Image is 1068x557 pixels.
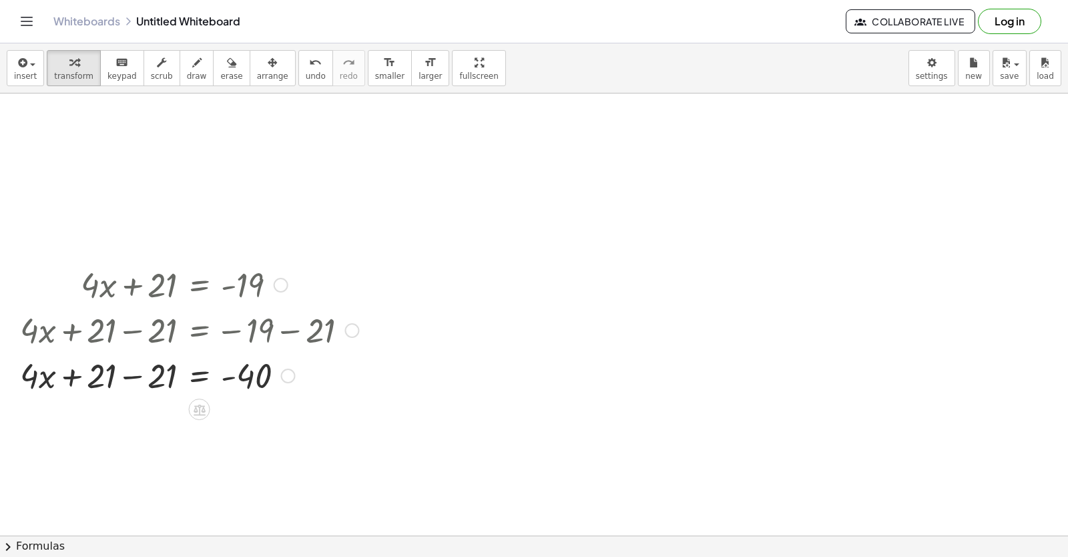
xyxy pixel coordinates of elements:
[144,50,180,86] button: scrub
[1037,71,1054,81] span: load
[100,50,144,86] button: keyboardkeypad
[250,50,296,86] button: arrange
[53,15,120,28] a: Whiteboards
[419,71,442,81] span: larger
[342,55,355,71] i: redo
[7,50,44,86] button: insert
[298,50,333,86] button: undoundo
[916,71,948,81] span: settings
[47,50,101,86] button: transform
[908,50,955,86] button: settings
[424,55,437,71] i: format_size
[115,55,128,71] i: keyboard
[459,71,498,81] span: fullscreen
[14,71,37,81] span: insert
[383,55,396,71] i: format_size
[220,71,242,81] span: erase
[965,71,982,81] span: new
[1000,71,1019,81] span: save
[213,50,250,86] button: erase
[452,50,505,86] button: fullscreen
[368,50,412,86] button: format_sizesmaller
[180,50,214,86] button: draw
[309,55,322,71] i: undo
[107,71,137,81] span: keypad
[340,71,358,81] span: redo
[411,50,449,86] button: format_sizelarger
[151,71,173,81] span: scrub
[978,9,1041,34] button: Log in
[993,50,1027,86] button: save
[187,71,207,81] span: draw
[54,71,93,81] span: transform
[375,71,405,81] span: smaller
[857,15,964,27] span: Collaborate Live
[958,50,990,86] button: new
[1029,50,1061,86] button: load
[306,71,326,81] span: undo
[257,71,288,81] span: arrange
[16,11,37,32] button: Toggle navigation
[189,399,210,420] div: Apply the same math to both sides of the equation
[332,50,365,86] button: redoredo
[846,9,975,33] button: Collaborate Live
